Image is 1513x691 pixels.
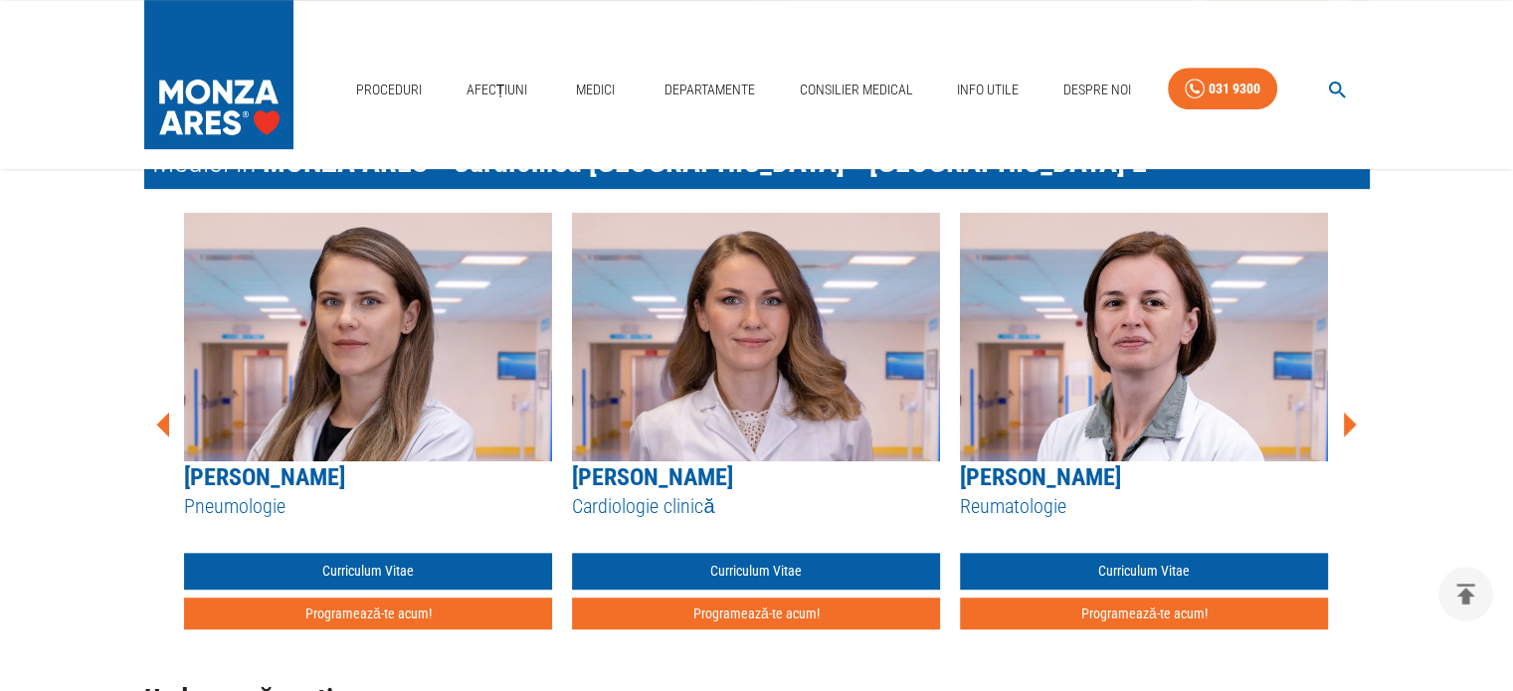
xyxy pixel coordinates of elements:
[184,463,345,491] a: [PERSON_NAME]
[459,70,536,110] a: Afecțiuni
[564,70,628,110] a: Medici
[348,70,430,110] a: Proceduri
[263,144,1147,179] span: MONZA ARES - Cardiomed [GEOGRAPHIC_DATA] - [GEOGRAPHIC_DATA] 2
[960,463,1121,491] a: [PERSON_NAME]
[1438,567,1493,621] button: delete
[960,553,1328,590] a: Curriculum Vitae
[960,598,1328,630] button: Programează-te acum!
[1209,77,1260,101] div: 031 9300
[184,598,552,630] button: Programează-te acum!
[960,213,1328,461] img: Dr. Linda Ghib
[184,213,552,461] img: Dr. Antonia Țent
[572,493,940,520] h5: Cardiologie clinică
[791,70,920,110] a: Consilier Medical
[960,493,1328,520] h5: Reumatologie
[1168,68,1277,110] a: 031 9300
[1055,70,1139,110] a: Despre Noi
[572,463,733,491] a: [PERSON_NAME]
[949,70,1027,110] a: Info Utile
[184,493,552,520] h5: Pneumologie
[572,553,940,590] a: Curriculum Vitae
[657,70,763,110] a: Departamente
[572,598,940,630] button: Programează-te acum!
[184,553,552,590] a: Curriculum Vitae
